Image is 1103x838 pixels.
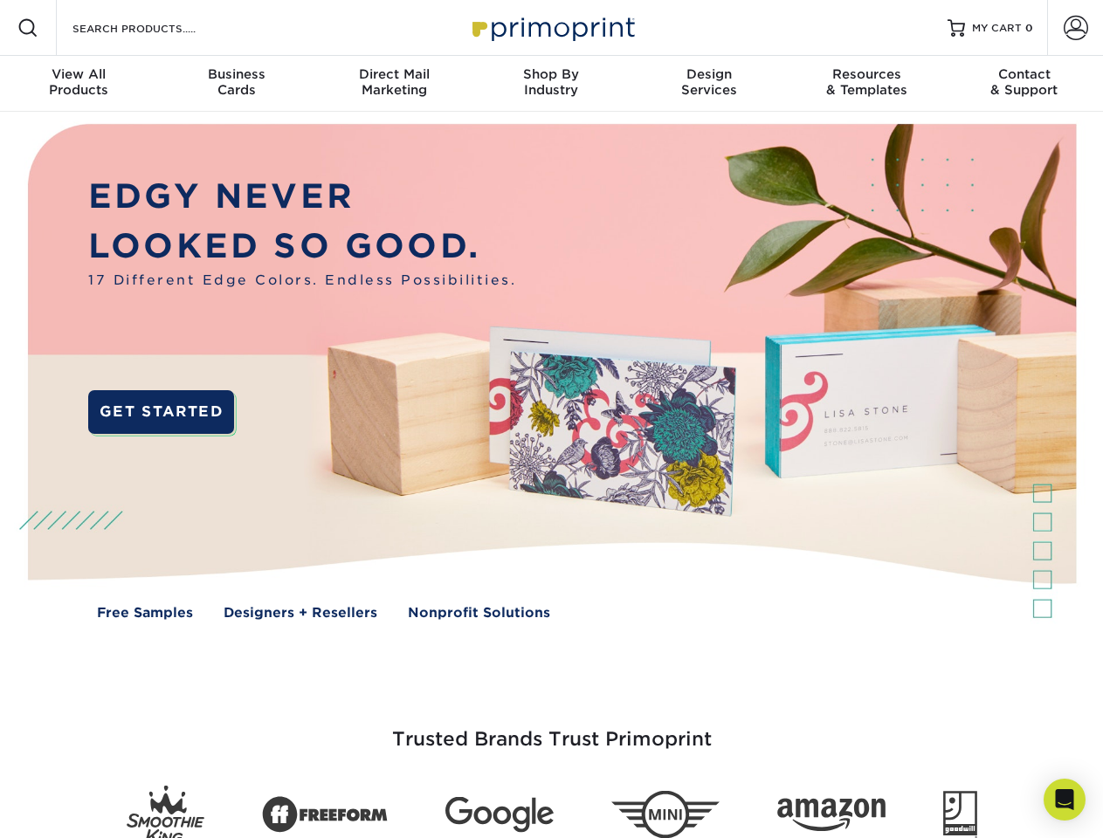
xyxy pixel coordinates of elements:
span: Direct Mail [315,66,472,82]
a: Contact& Support [946,56,1103,112]
a: Shop ByIndustry [472,56,630,112]
span: 17 Different Edge Colors. Endless Possibilities. [88,271,516,291]
div: Open Intercom Messenger [1044,779,1086,821]
a: GET STARTED [88,390,234,434]
div: & Support [946,66,1103,98]
img: Google [445,797,554,833]
div: Industry [472,66,630,98]
img: Primoprint [465,9,639,46]
img: Goodwill [943,791,977,838]
span: 0 [1025,22,1033,34]
div: Marketing [315,66,472,98]
span: Design [631,66,788,82]
img: Amazon [777,799,886,832]
span: Business [157,66,314,82]
a: Resources& Templates [788,56,945,112]
div: Cards [157,66,314,98]
h3: Trusted Brands Trust Primoprint [41,686,1063,772]
a: Free Samples [97,603,193,623]
p: EDGY NEVER [88,172,516,222]
span: Resources [788,66,945,82]
a: Direct MailMarketing [315,56,472,112]
p: LOOKED SO GOOD. [88,222,516,271]
div: Services [631,66,788,98]
span: MY CART [972,21,1022,36]
span: Shop By [472,66,630,82]
a: Designers + Resellers [224,603,377,623]
span: Contact [946,66,1103,82]
input: SEARCH PRODUCTS..... [71,17,241,38]
a: Nonprofit Solutions [408,603,550,623]
div: & Templates [788,66,945,98]
a: DesignServices [631,56,788,112]
a: BusinessCards [157,56,314,112]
